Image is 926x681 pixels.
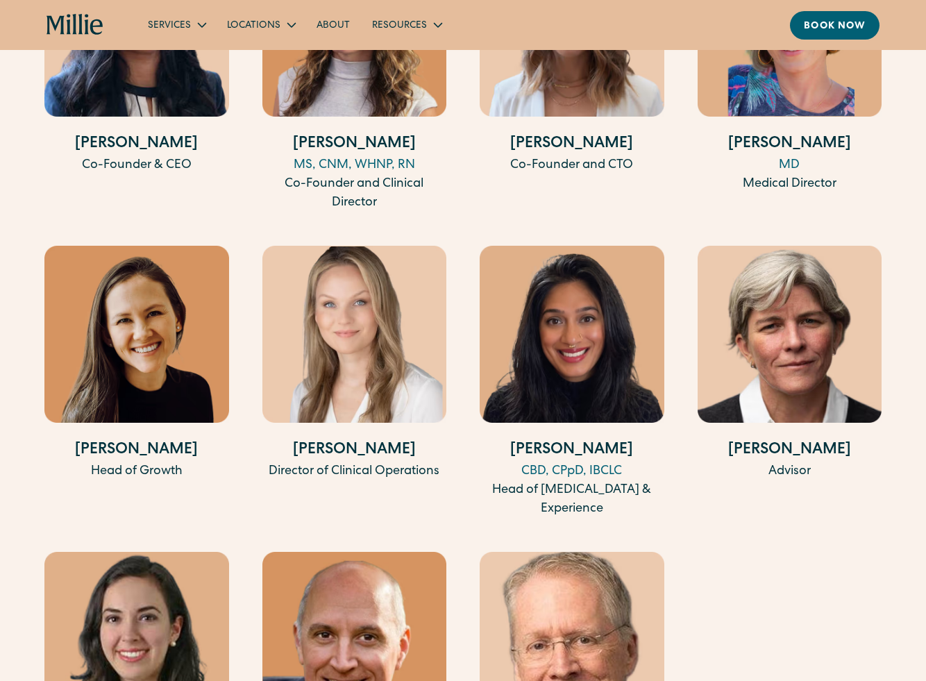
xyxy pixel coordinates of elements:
div: Head of [MEDICAL_DATA] & Experience [480,481,664,519]
div: Co-Founder and CTO [480,156,664,175]
div: MS, CNM, WHNP, RN [262,156,447,175]
div: Services [148,19,191,33]
h4: [PERSON_NAME] [44,439,229,462]
a: home [47,14,103,36]
div: Head of Growth [44,462,229,481]
div: Co-Founder & CEO [44,156,229,175]
div: Medical Director [698,175,882,194]
div: Director of Clinical Operations [262,462,447,481]
h4: [PERSON_NAME] [262,133,447,156]
a: Book now [790,11,879,40]
div: CBD, CPpD, IBCLC [480,462,664,481]
div: Locations [216,13,305,36]
div: Advisor [698,462,882,481]
div: Book now [804,19,866,34]
div: Locations [227,19,280,33]
div: Resources [372,19,427,33]
h4: [PERSON_NAME] [480,133,664,156]
h4: [PERSON_NAME] [480,439,664,462]
h4: [PERSON_NAME] [698,439,882,462]
h4: [PERSON_NAME] [698,133,882,156]
h4: [PERSON_NAME] [262,439,447,462]
h4: [PERSON_NAME] [44,133,229,156]
div: Services [137,13,216,36]
div: Co-Founder and Clinical Director [262,175,447,212]
div: Resources [361,13,452,36]
div: MD [698,156,882,175]
a: About [305,13,361,36]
